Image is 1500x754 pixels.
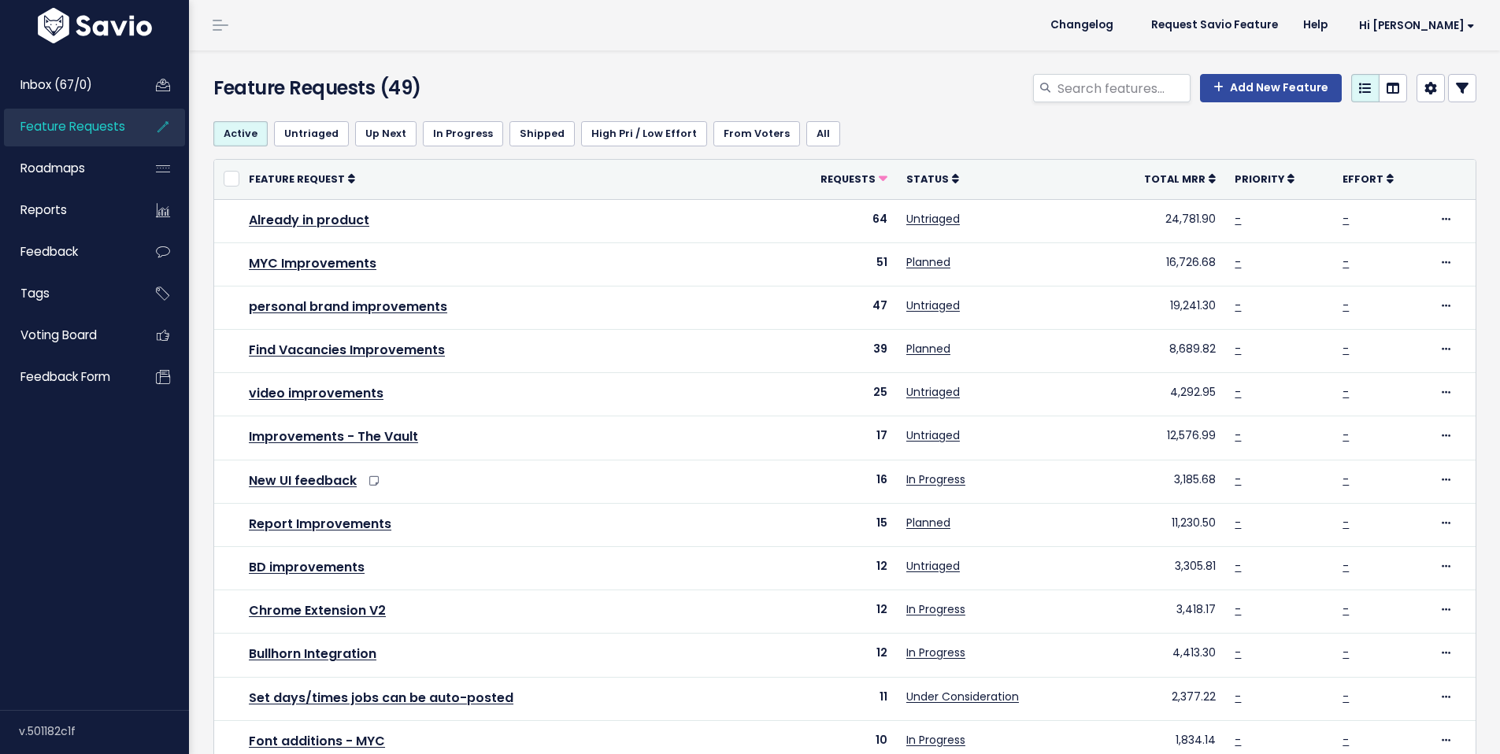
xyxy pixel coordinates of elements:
a: Under Consideration [906,689,1019,704]
a: - [1235,732,1241,748]
a: Set days/times jobs can be auto-posted [249,689,513,707]
td: 12 [780,634,897,677]
span: Reports [20,201,67,218]
a: Up Next [355,121,417,146]
a: - [1343,515,1349,530]
span: Effort [1343,172,1383,186]
a: - [1235,558,1241,574]
a: Planned [906,515,950,530]
td: 64 [780,199,897,242]
a: - [1235,645,1241,660]
a: - [1235,471,1241,487]
a: Chrome Extension V2 [249,601,386,619]
td: 25 [780,373,897,416]
a: Shipped [509,121,575,146]
a: video improvements [249,384,383,402]
a: - [1343,689,1349,704]
td: 24,781.90 [1102,199,1225,242]
span: Voting Board [20,327,97,343]
span: Hi [PERSON_NAME] [1359,20,1475,31]
td: 4,413.30 [1102,634,1225,677]
a: - [1235,601,1241,617]
h4: Feature Requests (49) [213,74,619,102]
a: - [1235,341,1241,357]
a: Tags [4,275,131,312]
img: logo-white.9d6f32f41409.svg [34,8,156,43]
a: From Voters [713,121,800,146]
a: Untriaged [906,427,960,443]
a: New UI feedback [249,471,357,490]
a: - [1343,298,1349,313]
a: Untriaged [906,211,960,227]
td: 12 [780,547,897,590]
a: MYC Improvements [249,254,376,272]
td: 17 [780,416,897,460]
a: - [1343,427,1349,443]
a: - [1343,211,1349,227]
span: Feedback [20,243,78,260]
a: In Progress [423,121,503,146]
td: 3,305.81 [1102,547,1225,590]
a: - [1235,254,1241,270]
a: Already in product [249,211,369,229]
a: Add New Feature [1200,74,1342,102]
a: Feedback [4,234,131,270]
a: - [1343,471,1349,487]
span: Tags [20,285,50,301]
a: In Progress [906,645,965,660]
a: - [1343,558,1349,574]
td: 3,418.17 [1102,590,1225,634]
a: All [806,121,840,146]
a: Voting Board [4,317,131,353]
span: Roadmaps [20,160,85,176]
a: - [1235,427,1241,443]
span: Inbox (67/0) [20,76,92,93]
div: v.501182c1f [19,711,189,752]
a: Inbox (67/0) [4,67,131,103]
a: Reports [4,192,131,228]
a: - [1343,601,1349,617]
a: Bullhorn Integration [249,645,376,663]
a: Status [906,171,959,187]
a: Untriaged [906,558,960,574]
a: - [1235,689,1241,704]
a: Effort [1343,171,1394,187]
a: Font additions - MYC [249,732,385,750]
a: - [1235,211,1241,227]
a: In Progress [906,471,965,487]
a: Total MRR [1144,171,1216,187]
a: personal brand improvements [249,298,447,316]
span: Requests [820,172,876,186]
a: In Progress [906,601,965,617]
a: Report Improvements [249,515,391,533]
a: High Pri / Low Effort [581,121,707,146]
input: Search features... [1056,74,1191,102]
a: Active [213,121,268,146]
a: - [1343,384,1349,400]
a: - [1343,732,1349,748]
a: Priority [1235,171,1294,187]
a: - [1235,384,1241,400]
a: - [1235,298,1241,313]
td: 19,241.30 [1102,286,1225,329]
a: Hi [PERSON_NAME] [1340,13,1487,38]
td: 8,689.82 [1102,330,1225,373]
a: Help [1291,13,1340,37]
td: 47 [780,286,897,329]
a: Improvements - The Vault [249,427,418,445]
a: Untriaged [906,384,960,400]
td: 4,292.95 [1102,373,1225,416]
td: 11,230.50 [1102,503,1225,546]
a: Feedback form [4,359,131,395]
a: Feature Request [249,171,355,187]
td: 39 [780,330,897,373]
a: Untriaged [274,121,349,146]
td: 11 [780,677,897,720]
a: - [1235,515,1241,530]
span: Feature Request [249,172,345,186]
span: Total MRR [1144,172,1206,186]
a: BD improvements [249,558,365,576]
td: 12 [780,590,897,634]
td: 16,726.68 [1102,242,1225,286]
td: 12,576.99 [1102,416,1225,460]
